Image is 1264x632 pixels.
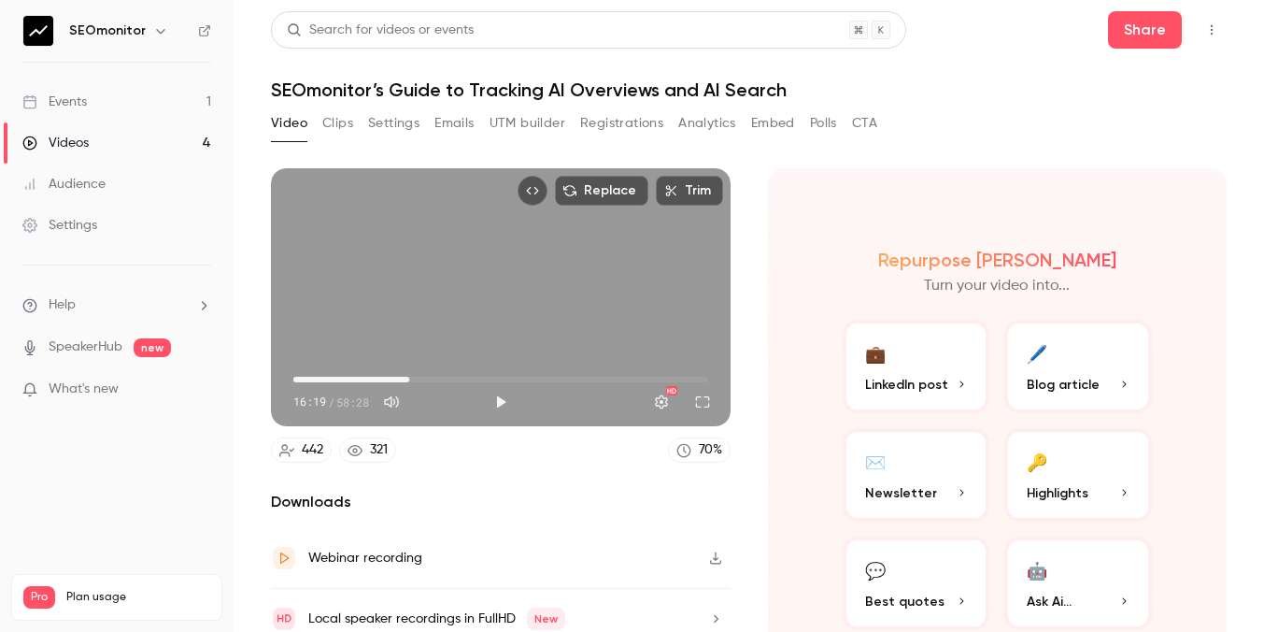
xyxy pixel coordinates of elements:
[22,295,211,315] li: help-dropdown-opener
[1004,320,1152,413] button: 🖊️Blog article
[751,108,795,138] button: Embed
[373,383,410,421] button: Mute
[810,108,837,138] button: Polls
[370,440,388,460] div: 321
[865,338,886,367] div: 💼
[308,608,565,630] div: Local speaker recordings in FullHD
[1197,15,1227,45] button: Top Bar Actions
[49,338,122,357] a: SpeakerHub
[328,394,334,410] span: /
[1004,537,1152,630] button: 🤖Ask Ai...
[22,93,87,111] div: Events
[656,176,723,206] button: Trim
[924,275,1070,297] p: Turn your video into...
[293,394,326,410] span: 16:19
[1027,555,1047,584] div: 🤖
[66,590,210,605] span: Plan usage
[678,108,736,138] button: Analytics
[865,375,948,395] span: LinkedIn post
[271,108,307,138] button: Video
[668,438,731,463] a: 70%
[69,22,146,40] h6: SEOmonitor
[22,134,89,152] div: Videos
[1108,11,1182,49] button: Share
[1027,447,1047,476] div: 🔑
[1027,338,1047,367] div: 🖊️
[865,592,944,611] span: Best quotes
[878,249,1116,271] h2: Repurpose [PERSON_NAME]
[1027,375,1100,395] span: Blog article
[843,428,990,522] button: ✉️Newsletter
[843,537,990,630] button: 💬Best quotes
[23,16,53,46] img: SEOmonitor
[339,438,396,463] a: 321
[271,79,1227,101] h1: SEOmonitor’s Guide to Tracking AI Overviews and AI Search
[287,21,474,40] div: Search for videos or events
[189,381,211,398] iframe: Noticeable Trigger
[527,608,565,630] span: New
[434,108,474,138] button: Emails
[322,108,353,138] button: Clips
[271,438,332,463] a: 442
[23,586,55,609] span: Pro
[490,108,565,138] button: UTM builder
[482,383,519,421] button: Play
[865,483,937,503] span: Newsletter
[1027,592,1072,611] span: Ask Ai...
[684,383,721,421] button: Full screen
[22,216,97,235] div: Settings
[643,383,680,421] button: Settings
[134,338,171,357] span: new
[1027,483,1088,503] span: Highlights
[302,440,323,460] div: 442
[22,175,106,194] div: Audience
[368,108,419,138] button: Settings
[580,108,663,138] button: Registrations
[293,394,369,410] div: 16:19
[865,447,886,476] div: ✉️
[699,440,722,460] div: 70 %
[308,547,422,569] div: Webinar recording
[843,320,990,413] button: 💼LinkedIn post
[1004,428,1152,522] button: 🔑Highlights
[49,380,119,399] span: What's new
[518,176,547,206] button: Embed video
[852,108,877,138] button: CTA
[271,491,731,513] h2: Downloads
[49,295,76,315] span: Help
[865,555,886,584] div: 💬
[555,176,648,206] button: Replace
[336,394,369,410] span: 58:28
